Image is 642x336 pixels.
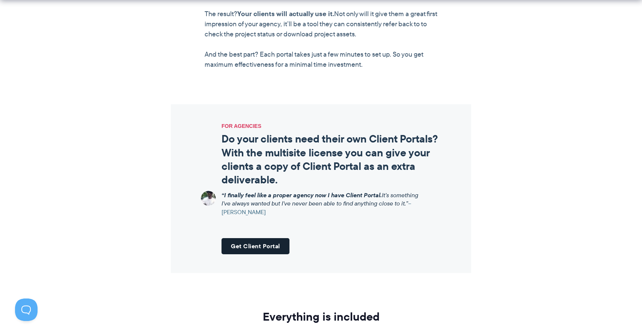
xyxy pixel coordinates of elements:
a: Get Client Portal [222,238,289,254]
p: It’s something I’ve always wanted but I’ve never been able to find anything close to it.” [222,191,422,216]
h2: Everything is included [110,310,532,323]
h2: Do your clients need their own Client Portals? With the multisite license you can give your clien... [222,132,441,187]
p: The result? Not only will it give them a great first impression of your agency, it’ll be a tool t... [205,9,437,39]
strong: “I finally feel like a proper agency now I have Client Portal. [222,190,382,199]
iframe: Toggle Customer Support [15,298,38,321]
p: And the best part? Each portal takes just a few minutes to set up. So you get maximum effectivene... [205,49,437,70]
strong: Your clients will actually use it. [237,9,334,19]
span: FOR AGENCIES [222,123,441,129]
cite: –[PERSON_NAME] [222,199,411,216]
